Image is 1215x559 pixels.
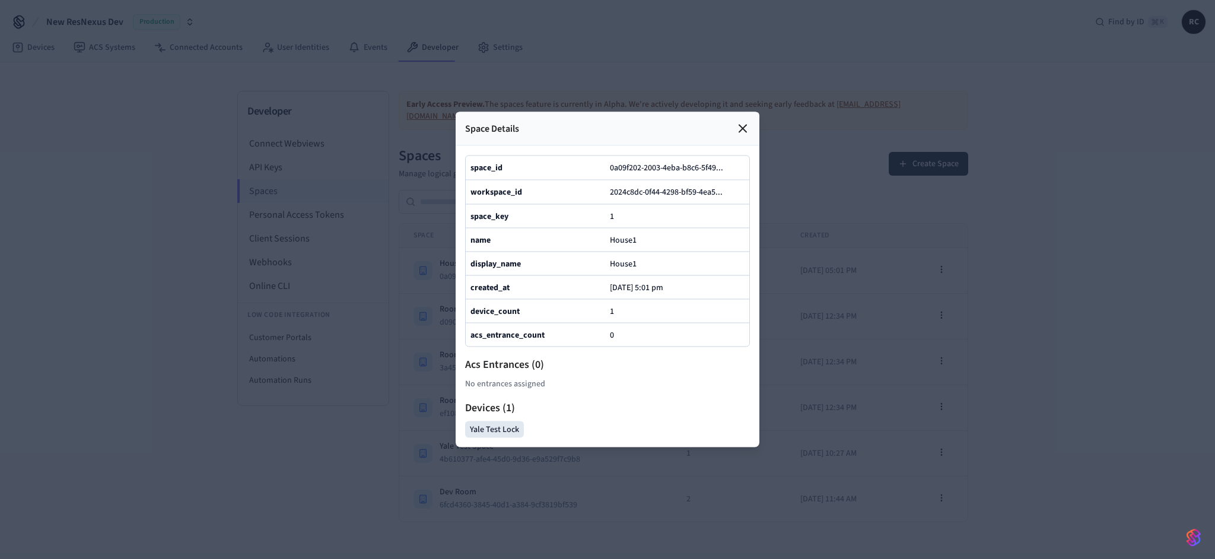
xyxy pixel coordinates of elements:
span: House1 [610,234,637,246]
span: 0 [610,329,614,341]
b: name [470,234,491,246]
button: 0a09f202-2003-4eba-b8c6-5f49... [607,161,735,175]
h2: Acs Entrances ( 0 ) [465,357,750,373]
img: SeamLogoGradient.69752ec5.svg [1187,528,1201,547]
button: 2024c8dc-0f44-4298-bf59-4ea5... [607,185,734,199]
b: created_at [470,281,510,293]
b: device_count [470,305,520,317]
b: display_name [470,258,521,269]
b: space_key [470,210,508,222]
b: workspace_id [470,186,522,198]
p: Space Details [465,122,519,136]
h2: Devices ( 1 ) [465,400,750,417]
p: [DATE] 5:01 pm [610,282,663,292]
b: space_id [470,162,502,174]
span: 1 [610,305,614,317]
div: Yale Test Lock [465,421,524,438]
b: acs_entrance_count [470,329,545,341]
span: House1 [610,258,637,269]
span: No entrances assigned [465,378,545,390]
span: 1 [610,210,614,222]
